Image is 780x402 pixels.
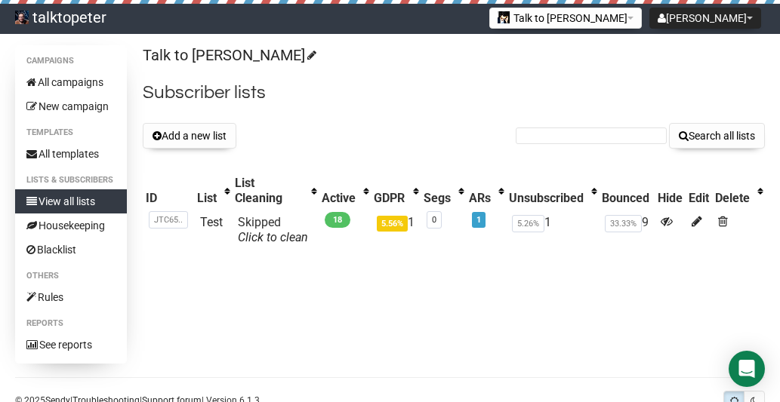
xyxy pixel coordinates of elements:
td: 1 [371,209,421,251]
div: Active [322,191,356,206]
th: ARs: No sort applied, activate to apply an ascending sort [466,173,506,209]
span: Skipped [238,215,308,244]
th: Unsubscribed: No sort applied, activate to apply an ascending sort [506,173,599,209]
span: 33.33% [605,215,642,232]
span: 5.56% [377,216,408,232]
div: ARs [469,191,491,206]
a: 0 [432,215,436,225]
a: Housekeeping [15,213,127,238]
a: Talk to [PERSON_NAME] [143,46,314,64]
li: Lists & subscribers [15,171,127,189]
th: Bounced: No sort applied, sorting is disabled [599,173,655,209]
button: Search all lists [669,123,765,149]
div: Segs [424,191,451,206]
span: 5.26% [512,215,544,232]
a: New campaign [15,94,127,118]
a: See reports [15,333,127,357]
div: ID [146,191,191,206]
th: Hide: No sort applied, sorting is disabled [655,173,686,209]
li: Reports [15,315,127,333]
td: 9 [599,209,655,251]
div: Open Intercom Messenger [729,351,765,387]
li: Templates [15,124,127,142]
th: Edit: No sort applied, sorting is disabled [686,173,712,209]
span: 18 [325,212,350,228]
button: [PERSON_NAME] [649,8,761,29]
a: View all lists [15,189,127,213]
div: GDPR [374,191,405,206]
div: List Cleaning [235,176,304,206]
th: List Cleaning: No sort applied, activate to apply an ascending sort [232,173,319,209]
a: Click to clean [238,230,308,244]
th: ID: No sort applied, sorting is disabled [143,173,194,209]
a: 1 [476,215,481,225]
div: Bounced [602,191,652,206]
a: All templates [15,142,127,166]
h2: Subscriber lists [143,79,765,106]
a: All campaigns [15,70,127,94]
img: favicons [498,11,510,23]
div: Delete [715,191,750,206]
td: 1 [506,209,599,251]
span: JTC65.. [149,211,188,229]
a: Blacklist [15,238,127,262]
th: Segs: No sort applied, activate to apply an ascending sort [421,173,466,209]
li: Others [15,267,127,285]
th: Delete: No sort applied, activate to apply an ascending sort [712,173,765,209]
th: GDPR: No sort applied, activate to apply an ascending sort [371,173,421,209]
div: Unsubscribed [509,191,584,206]
button: Talk to [PERSON_NAME] [489,8,642,29]
a: Test [200,215,223,229]
div: Hide [658,191,683,206]
li: Campaigns [15,52,127,70]
th: List: No sort applied, activate to apply an ascending sort [194,173,232,209]
th: Active: No sort applied, activate to apply an ascending sort [319,173,371,209]
div: List [197,191,217,206]
button: Add a new list [143,123,236,149]
img: 9fe22509c2eb07daf86809d6c5f90dbe [15,11,29,24]
a: Rules [15,285,127,309]
div: Edit [689,191,709,206]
